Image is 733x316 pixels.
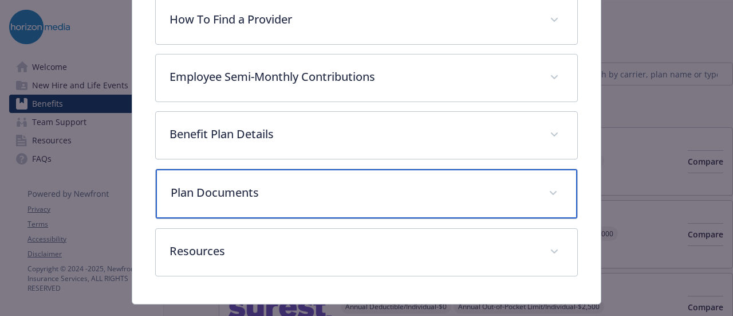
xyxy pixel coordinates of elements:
[156,54,577,102] div: Employee Semi-Monthly Contributions
[171,184,534,201] p: Plan Documents
[170,11,535,28] p: How To Find a Provider
[170,243,535,260] p: Resources
[156,229,577,276] div: Resources
[170,68,535,85] p: Employee Semi-Monthly Contributions
[156,169,577,219] div: Plan Documents
[156,112,577,159] div: Benefit Plan Details
[170,126,535,143] p: Benefit Plan Details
